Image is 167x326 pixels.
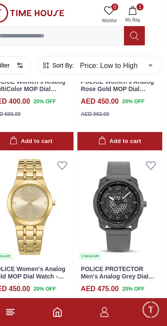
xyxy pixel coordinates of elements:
span: 0 [111,3,118,10]
h4: AED 475.00 [81,284,119,294]
div: 2 items left [79,253,101,260]
h4: AED 450.00 [81,96,119,107]
button: Sort By: [42,61,74,70]
div: Add to cart [10,136,52,146]
a: POLICE PROTECTOR Men's Analog Grey Dial Watch - PEWGA0049101 [81,265,154,287]
a: Home [52,307,63,317]
div: AED 563.00 [81,110,109,118]
div: Add to cart [98,136,141,146]
img: POLICE PROTECTOR Men's Analog Grey Dial Watch - PEWGA0049101 [77,154,162,260]
div: Price: Low to High [74,53,159,78]
div: AED 594.00 [81,298,109,306]
button: Add to cart [77,132,162,151]
button: 1My Bag [120,3,145,26]
span: 20 % OFF [33,98,56,105]
span: Sort By: [50,61,74,70]
span: Wishlist [98,17,120,24]
span: 20 % OFF [33,285,56,293]
a: POLICE Women's Analog Rose Gold MOP Dial Watch - PEWLG0075701 [81,78,154,100]
span: 1 [137,3,144,10]
span: My Bag [122,17,144,23]
a: 0Wishlist [98,3,120,26]
div: Chat Widget [141,300,160,319]
span: 20 % OFF [122,285,144,293]
a: POLICE PROTECTOR Men's Analog Grey Dial Watch - PEWGA00491012 items left [77,154,162,260]
span: 20 % OFF [122,98,144,105]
